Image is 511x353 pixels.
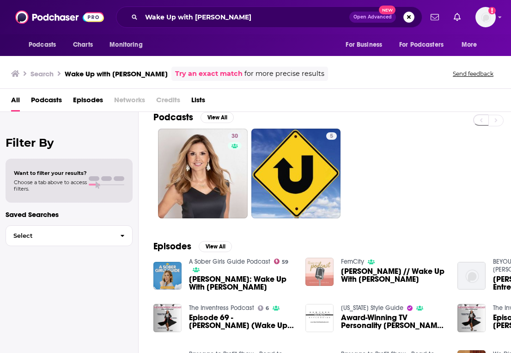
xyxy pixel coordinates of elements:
button: View All [201,112,234,123]
span: for more precise results [244,68,324,79]
span: Credits [156,93,180,111]
span: Open Advanced [353,15,392,19]
h3: Wake Up with [PERSON_NAME] [65,69,168,78]
a: 5 [251,129,341,218]
a: Try an exact match [175,68,243,79]
span: 5 [330,132,333,141]
button: open menu [393,36,457,54]
span: Networks [114,93,145,111]
span: 30 [231,132,238,141]
p: Saved Searches [6,210,133,219]
span: Episode 69 - [PERSON_NAME] (Wake Up With [PERSON_NAME]) [189,314,294,329]
span: Award-Winning TV Personality [PERSON_NAME] of Wake Up with [PERSON_NAME] [341,314,446,329]
a: EpisodesView All [153,241,232,252]
a: Podcasts [31,93,62,111]
button: open menu [455,36,489,54]
button: open menu [103,36,154,54]
span: New [379,6,395,14]
span: [PERSON_NAME] // Wake Up With [PERSON_NAME] [341,267,446,283]
span: More [462,38,477,51]
h3: Search [30,69,54,78]
span: Choose a tab above to access filters. [14,179,87,192]
a: PodcastsView All [153,111,234,123]
button: Show profile menu [475,7,496,27]
a: A Sober Girls Guide Podcast [189,258,270,266]
a: The Inventress Podcast [189,304,254,312]
img: User Profile [475,7,496,27]
a: Episode 69 - Marci Hopkins (Wake Up With Marci) [189,314,294,329]
a: Award-Winning TV Personality Marci Hopkins of Wake Up with Marci [341,314,446,329]
a: FemCity [341,258,364,266]
h2: Episodes [153,241,191,252]
span: [PERSON_NAME]: Wake Up With [PERSON_NAME] [189,275,294,291]
button: Send feedback [450,70,496,78]
img: Episode 103 - Marci Hopkins (Wake Up With Marci) [457,304,486,332]
img: Marci Hopkins: Wake Up With Marci [153,262,182,290]
span: Podcasts [29,38,56,51]
a: Episodes [73,93,103,111]
a: Charts [67,36,98,54]
button: Open AdvancedNew [349,12,396,23]
button: open menu [22,36,68,54]
span: Monitoring [109,38,142,51]
a: Show notifications dropdown [450,9,464,25]
a: New York Style Guide [341,304,403,312]
a: 5 [326,132,337,140]
span: For Business [346,38,382,51]
a: 30 [228,132,242,140]
input: Search podcasts, credits, & more... [141,10,349,25]
a: Show notifications dropdown [427,9,443,25]
img: Podchaser - Follow, Share and Rate Podcasts [15,8,104,26]
a: Marci Hopkins: Wake Up With Marci [189,275,294,291]
span: Select [6,233,113,239]
svg: Add a profile image [488,7,496,14]
span: 6 [266,306,269,310]
a: Marci Hopkins // Wake Up With Marci [341,267,446,283]
span: Want to filter your results? [14,170,87,176]
img: Award-Winning TV Personality Marci Hopkins of Wake Up with Marci [305,304,334,332]
button: View All [199,241,232,252]
a: 6 [258,305,269,311]
a: 30 [158,129,248,218]
a: All [11,93,20,111]
span: Logged in as alignPR [475,7,496,27]
h2: Podcasts [153,111,193,123]
div: Search podcasts, credits, & more... [116,6,422,28]
span: For Podcasters [399,38,444,51]
img: Marci Hopkins // Wake Up With Marci [305,258,334,286]
h2: Filter By [6,136,133,149]
img: Episode 69 - Marci Hopkins (Wake Up With Marci) [153,304,182,332]
img: Marci Hopkins, Entrepreneur, Wake Up With Marci Creator & Host [457,262,486,290]
a: 59 [274,259,289,264]
button: open menu [339,36,394,54]
button: Select [6,225,133,246]
span: Charts [73,38,93,51]
a: Lists [191,93,205,111]
span: 59 [282,260,288,264]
